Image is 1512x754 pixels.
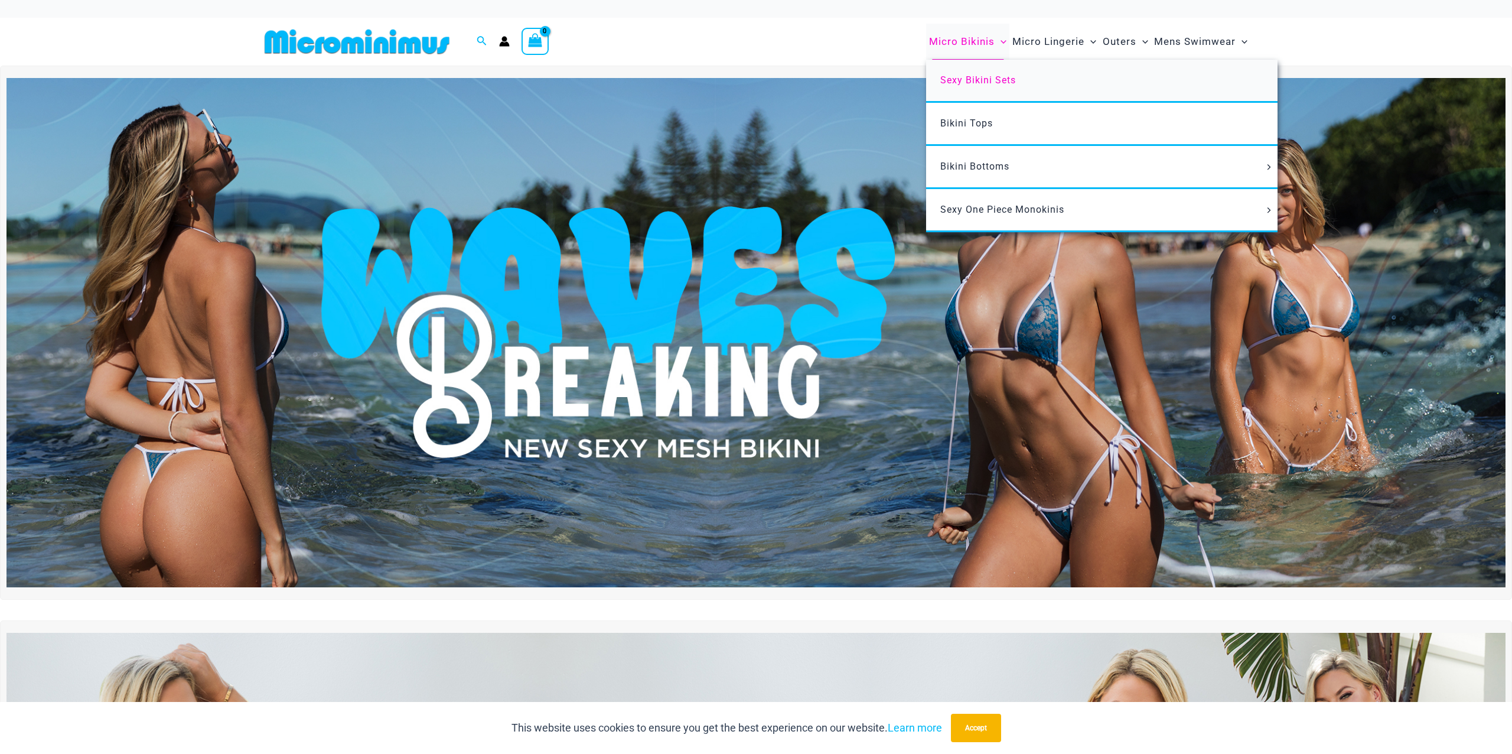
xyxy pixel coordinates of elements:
a: Search icon link [477,34,487,49]
p: This website uses cookies to ensure you get the best experience on our website. [511,719,942,737]
a: Sexy Bikini Sets [926,60,1278,103]
span: Menu Toggle [995,27,1006,57]
a: Account icon link [499,36,510,47]
a: Micro LingerieMenu ToggleMenu Toggle [1009,24,1099,60]
span: Bikini Tops [940,118,993,129]
span: Sexy Bikini Sets [940,74,1016,86]
span: Micro Lingerie [1012,27,1084,57]
span: Outers [1103,27,1136,57]
span: Menu Toggle [1236,27,1247,57]
a: Learn more [888,721,942,734]
span: Menu Toggle [1084,27,1096,57]
img: Waves Breaking Ocean Bikini Pack [6,78,1506,588]
a: Micro BikinisMenu ToggleMenu Toggle [926,24,1009,60]
a: Bikini BottomsMenu ToggleMenu Toggle [926,146,1278,189]
span: Micro Bikinis [929,27,995,57]
button: Accept [951,714,1001,742]
a: OutersMenu ToggleMenu Toggle [1100,24,1151,60]
span: Menu Toggle [1263,164,1276,170]
a: View Shopping Cart, empty [522,28,549,55]
a: Mens SwimwearMenu ToggleMenu Toggle [1151,24,1250,60]
span: Menu Toggle [1263,207,1276,213]
img: MM SHOP LOGO FLAT [260,28,454,55]
a: Bikini Tops [926,103,1278,146]
nav: Site Navigation [924,22,1252,61]
span: Mens Swimwear [1154,27,1236,57]
span: Sexy One Piece Monokinis [940,204,1064,215]
span: Bikini Bottoms [940,161,1009,172]
span: Menu Toggle [1136,27,1148,57]
a: Sexy One Piece MonokinisMenu ToggleMenu Toggle [926,189,1278,232]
